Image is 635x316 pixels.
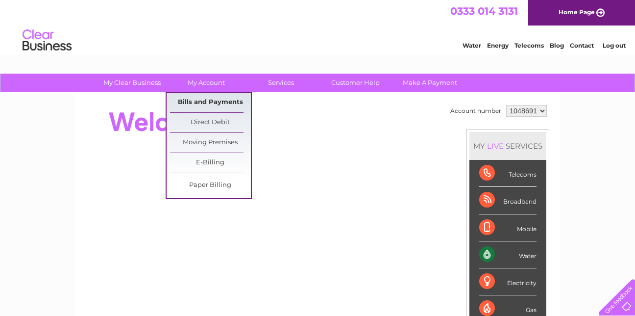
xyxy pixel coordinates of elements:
a: E-Billing [170,153,251,173]
div: Mobile [479,214,537,241]
a: Direct Debit [170,113,251,132]
img: logo.png [22,26,72,55]
a: Moving Premises [170,133,251,153]
a: Customer Help [315,74,396,92]
a: Water [463,42,481,49]
a: Paper Billing [170,176,251,195]
div: Water [479,241,537,268]
a: Bills and Payments [170,93,251,112]
div: LIVE [485,141,506,151]
a: Log out [603,42,626,49]
a: Energy [487,42,509,49]
div: Electricity [479,268,537,295]
div: Broadband [479,187,537,214]
a: My Clear Business [92,74,172,92]
a: Services [241,74,321,92]
a: 0333 014 3131 [450,5,518,17]
a: Blog [550,42,564,49]
div: Telecoms [479,160,537,187]
div: MY SERVICES [469,132,546,160]
td: Account number [448,103,504,119]
a: Make A Payment [390,74,470,92]
a: Contact [570,42,594,49]
a: My Account [166,74,247,92]
div: Clear Business is a trading name of Verastar Limited (registered in [GEOGRAPHIC_DATA] No. 3667643... [87,5,550,48]
a: Telecoms [514,42,544,49]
